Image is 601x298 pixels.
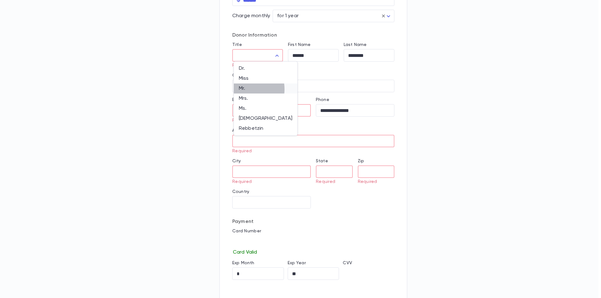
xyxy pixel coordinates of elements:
[239,115,292,122] span: [DEMOGRAPHIC_DATA]
[239,75,292,82] span: Miss
[239,85,292,92] span: Mr.
[239,65,292,72] span: Dr.
[239,105,292,112] span: Ms.
[239,125,292,132] span: Rebbetzin
[239,95,292,102] span: Mrs.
